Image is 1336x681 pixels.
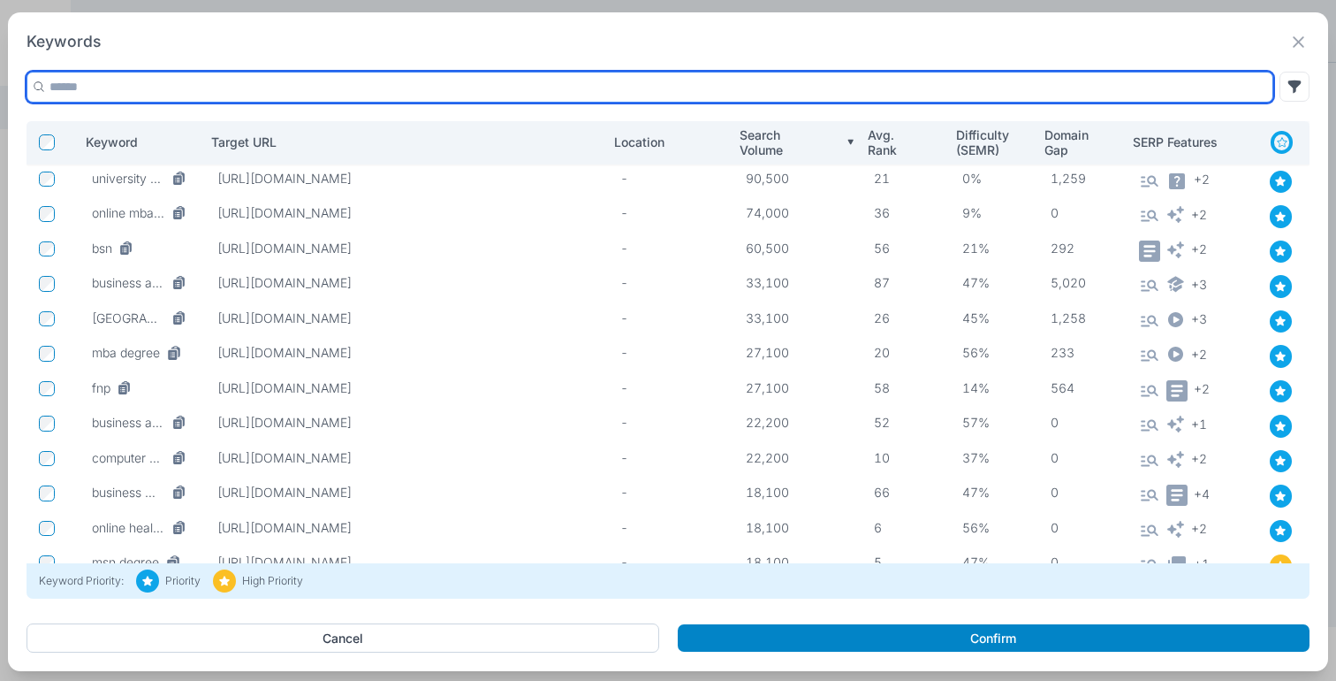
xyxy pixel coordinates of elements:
[678,624,1309,653] button: Confirm
[1191,241,1207,257] span: + 2
[92,345,160,361] p: mba degree
[1194,380,1210,397] span: + 2
[217,310,595,326] p: https://www.phoenix.edu/online-information-technology-degrees.html
[1051,415,1114,431] p: 0
[1051,275,1114,291] p: 5,020
[746,555,849,570] p: 18,100
[1191,450,1207,467] span: + 2
[1051,380,1114,396] p: 564
[92,450,165,466] p: computer science degree
[746,415,849,431] p: 22,200
[1191,345,1207,362] span: + 2
[1191,205,1207,222] span: + 2
[874,171,937,187] p: 21
[620,241,721,256] p: -
[242,573,303,589] p: High Priority
[1051,485,1114,501] p: 0
[874,205,937,221] p: 36
[92,310,165,326] p: phoenix university phoenix
[1051,450,1114,466] p: 0
[217,450,595,466] p: https://www.phoenix.edu/online-information-technology-degrees/computer-science-bachelors-degree.html
[746,205,849,221] p: 74,000
[874,520,937,536] p: 6
[217,345,595,361] p: https://www.phoenix.edu/online-business-degrees/master-business-administration-degree.html
[962,241,1026,256] p: 21 %
[746,241,849,256] p: 60,500
[874,310,937,326] p: 26
[1191,310,1207,327] span: + 3
[217,485,595,501] p: https://www.phoenix.edu/online-business-degrees/business-management-bachelors-degree.html
[92,380,110,396] p: fnp
[874,241,937,256] p: 56
[746,485,849,501] p: 18,100
[740,127,841,158] p: Search Volume
[1051,555,1114,570] p: 0
[165,573,201,589] p: Priority
[962,310,1026,326] p: 45 %
[1051,520,1114,536] p: 0
[1051,310,1114,326] p: 1,258
[962,171,1026,187] p: 0 %
[86,134,185,150] p: Keyword
[620,380,721,396] p: -
[92,171,165,187] p: university of phoenix login
[874,380,937,396] p: 58
[746,171,849,187] p: 90,500
[92,275,165,291] p: business administration
[92,520,165,536] p: online healthcare programs
[217,241,595,256] p: https://www.phoenix.edu/online-nursing-degrees/rn-to-bsn-nursing-bachelors-degree.html
[217,415,595,431] p: https://www.phoenix.edu/online-business-degrees/business-bachelors-degree.html
[620,205,721,221] p: -
[620,555,721,570] p: -
[1191,275,1207,292] span: + 3
[217,171,595,187] p: https://www.phoenix.edu/online-business-degrees.html
[620,415,721,431] p: -
[1051,171,1114,187] p: 1,259
[1194,485,1210,501] span: + 4
[211,134,586,150] p: Target URL
[962,520,1026,536] p: 56 %
[746,450,849,466] p: 22,200
[92,241,112,256] p: bsn
[39,573,124,589] p: Keyword Priority:
[92,555,159,570] p: msn degree
[874,275,937,291] p: 87
[92,415,165,431] p: business administration degree
[27,624,659,654] button: Cancel
[962,275,1026,291] p: 47 %
[620,171,721,187] p: -
[614,134,713,150] p: Location
[1051,345,1114,361] p: 233
[962,450,1026,466] p: 37 %
[956,127,1018,158] p: Difficulty (SEMR)
[962,345,1026,361] p: 56 %
[746,520,849,536] p: 18,100
[746,380,849,396] p: 27,100
[1194,171,1210,187] span: + 2
[874,555,937,570] p: 5
[217,380,595,396] p: https://www.phoenix.edu/online-nursing-degrees/family-nurse-practitioner-masters-degree.html
[620,450,721,466] p: -
[874,485,937,501] p: 66
[874,345,937,361] p: 20
[620,345,721,361] p: -
[868,127,930,158] p: Avg. Rank
[92,485,165,501] p: business management
[1051,241,1114,256] p: 292
[962,485,1026,501] p: 47 %
[746,310,849,326] p: 33,100
[217,275,595,291] p: https://www.phoenix.edu/online-business-degrees/business-bachelors-degree.html
[1133,134,1246,150] p: SERP Features
[217,205,595,221] p: https://www.phoenix.edu/online-business-degrees/master-business-administration-degree.html
[962,380,1026,396] p: 14 %
[1191,520,1207,537] span: + 2
[620,310,721,326] p: -
[27,31,101,53] h2: Keywords
[746,345,849,361] p: 27,100
[217,555,595,570] p: https://www.phoenix.edu/online-nursing-degrees/masters.html
[962,555,1026,570] p: 47 %
[1194,555,1210,571] span: + 1
[217,520,595,536] p: https://www.phoenix.edu/online-healthcare-degrees.html
[620,485,721,501] p: -
[962,415,1026,431] p: 57 %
